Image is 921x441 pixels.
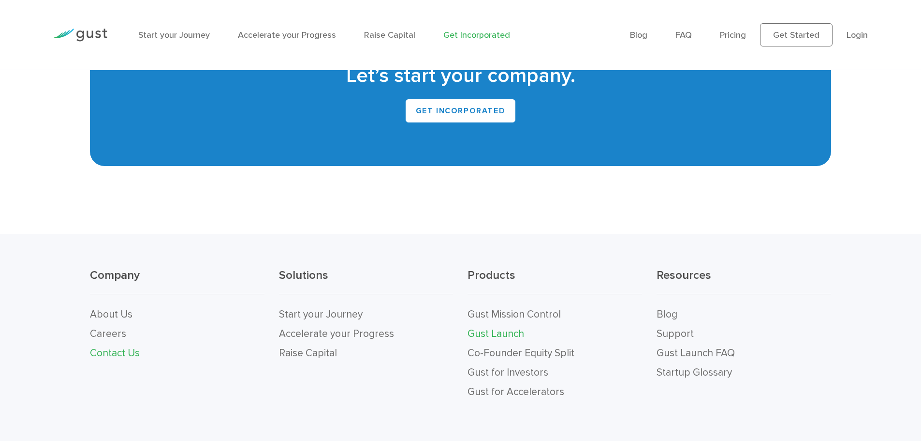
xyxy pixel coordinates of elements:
a: Get INCORPORATED [406,99,516,122]
h3: Company [90,268,264,294]
h3: Solutions [279,268,453,294]
a: Accelerate your Progress [238,30,336,40]
a: Contact Us [90,347,140,359]
a: Raise Capital [364,30,415,40]
img: Gust Logo [53,29,107,42]
a: About Us [90,308,132,320]
a: FAQ [675,30,692,40]
a: Gust Launch [468,328,524,340]
a: Raise Capital [279,347,337,359]
a: Co-Founder Equity Split [468,347,574,359]
a: Startup Glossary [657,366,732,379]
a: Blog [630,30,647,40]
a: Gust Launch FAQ [657,347,735,359]
h3: Products [468,268,642,294]
a: Get Incorporated [443,30,510,40]
a: Blog [657,308,677,320]
a: Accelerate your Progress [279,328,394,340]
a: Careers [90,328,126,340]
a: Login [847,30,868,40]
a: Start your Journey [279,308,363,320]
a: Start your Journey [138,30,210,40]
a: Gust for Accelerators [468,386,564,398]
a: Support [657,328,694,340]
a: Gust for Investors [468,366,548,379]
h2: Let’s start your company. [104,62,816,90]
a: Pricing [720,30,746,40]
a: Get Started [760,23,833,46]
h3: Resources [657,268,831,294]
a: Gust Mission Control [468,308,561,320]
